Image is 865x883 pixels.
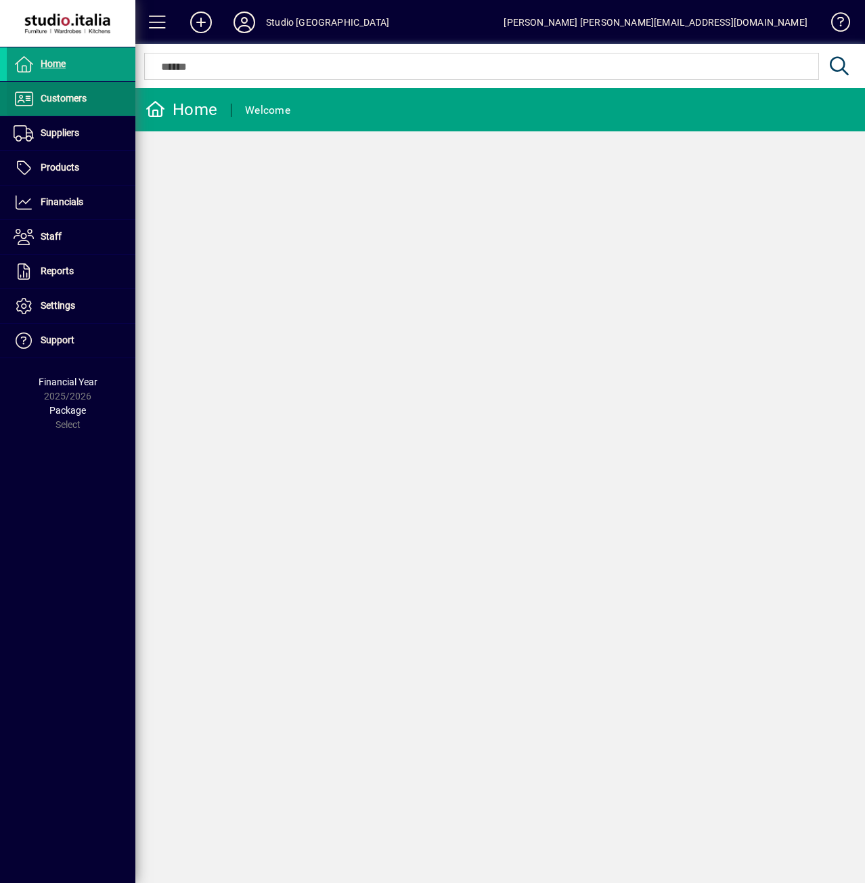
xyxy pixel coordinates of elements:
[7,116,135,150] a: Suppliers
[179,10,223,35] button: Add
[49,405,86,416] span: Package
[41,265,74,276] span: Reports
[41,58,66,69] span: Home
[245,100,290,121] div: Welcome
[504,12,807,33] div: [PERSON_NAME] [PERSON_NAME][EMAIL_ADDRESS][DOMAIN_NAME]
[7,220,135,254] a: Staff
[7,82,135,116] a: Customers
[223,10,266,35] button: Profile
[41,127,79,138] span: Suppliers
[7,289,135,323] a: Settings
[821,3,848,47] a: Knowledge Base
[41,93,87,104] span: Customers
[39,376,97,387] span: Financial Year
[41,162,79,173] span: Products
[41,335,74,345] span: Support
[146,99,217,121] div: Home
[266,12,389,33] div: Studio [GEOGRAPHIC_DATA]
[7,324,135,358] a: Support
[7,255,135,288] a: Reports
[41,300,75,311] span: Settings
[41,196,83,207] span: Financials
[7,151,135,185] a: Products
[41,231,62,242] span: Staff
[7,186,135,219] a: Financials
